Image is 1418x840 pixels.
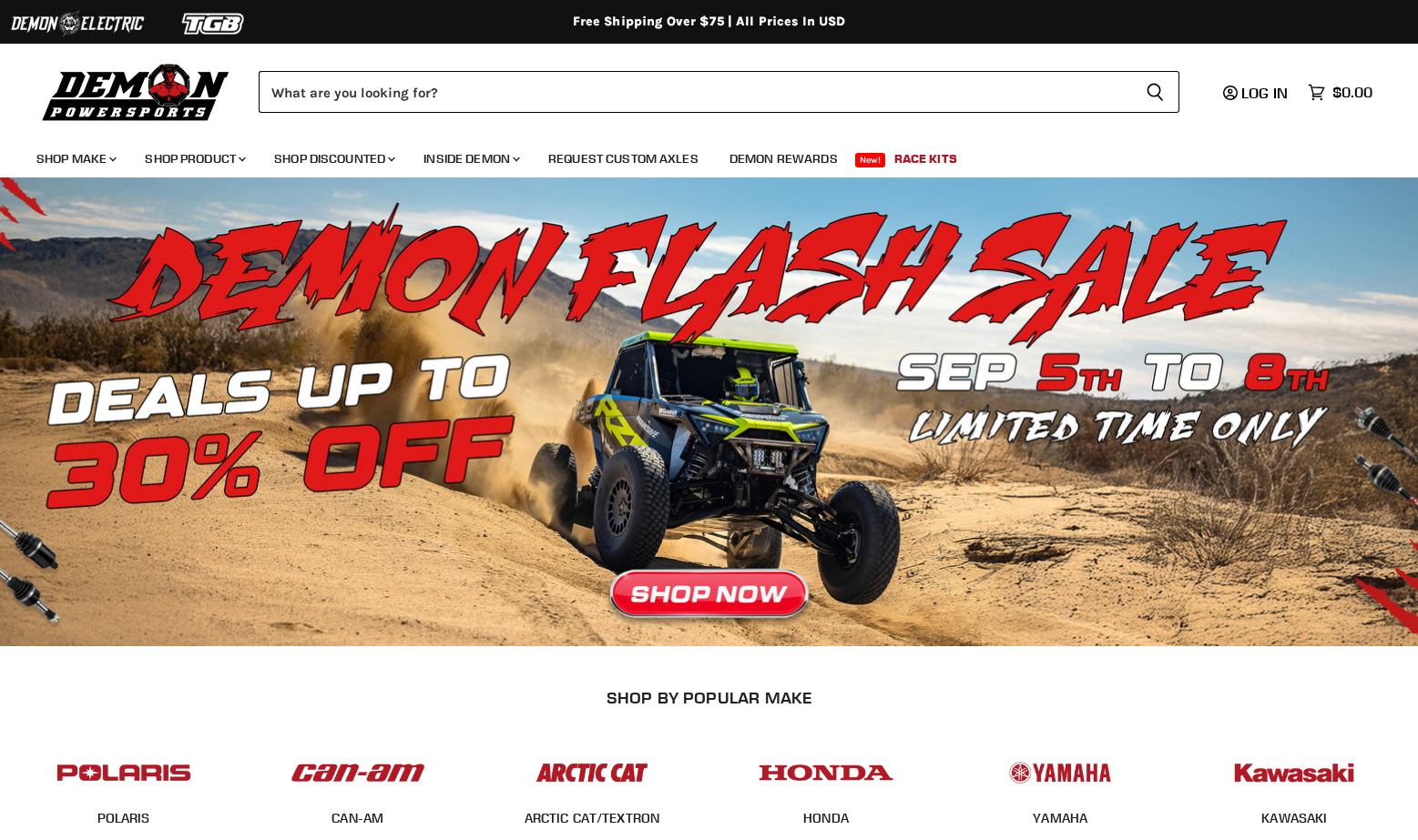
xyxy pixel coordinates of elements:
[97,810,150,828] span: POLARIS
[131,140,257,177] a: Shop Product
[332,810,383,828] span: CAN-AM
[259,71,1179,113] form: Product
[716,140,852,177] a: Demon Rewards
[23,133,1368,177] ul: Main menu
[1215,85,1299,101] a: Log in
[53,745,195,801] img: POPULAR_MAKE_logo_2_dba48cf1-af45-46d4-8f73-953a0f002620.jpg
[332,810,383,826] a: CAN-AM
[1332,84,1372,101] span: $0.00
[1241,84,1288,102] span: Log in
[260,140,406,177] a: Shop Discounted
[23,688,1396,707] h2: SHOP BY POPULAR MAKE
[803,810,849,826] a: HONDA
[259,71,1131,113] input: Search
[1033,810,1087,826] a: YAMAHA
[410,140,531,177] a: Inside Demon
[1261,810,1327,826] a: KAWASAKI
[521,745,663,801] img: POPULAR_MAKE_logo_3_027535af-6171-4c5e-a9bc-f0eccd05c5d6.jpg
[36,59,236,124] img: Demon Powersports
[535,140,712,177] a: Request Custom Axles
[755,745,897,801] img: POPULAR_MAKE_logo_4_4923a504-4bac-4306-a1be-165a52280178.jpg
[1131,71,1179,113] button: Search
[1261,810,1327,828] span: KAWASAKI
[855,153,886,167] span: New!
[1033,810,1087,828] span: YAMAHA
[23,140,128,177] a: Shop Make
[525,810,660,826] a: ARCTIC CAT/TEXTRON
[1223,745,1365,801] img: POPULAR_MAKE_logo_6_76e8c46f-2d1e-4ecc-b320-194822857d41.jpg
[881,140,971,177] a: Race Kits
[97,810,150,826] a: POLARIS
[989,745,1131,801] img: POPULAR_MAKE_logo_5_20258e7f-293c-4aac-afa8-159eaa299126.jpg
[146,6,282,41] img: TGB Logo 2
[1299,79,1382,106] a: $0.00
[287,745,429,801] img: POPULAR_MAKE_logo_1_adc20308-ab24-48c4-9fac-e3c1a623d575.jpg
[803,810,849,828] span: HONDA
[525,810,660,828] span: ARCTIC CAT/TEXTRON
[9,6,146,41] img: Demon Electric Logo 2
